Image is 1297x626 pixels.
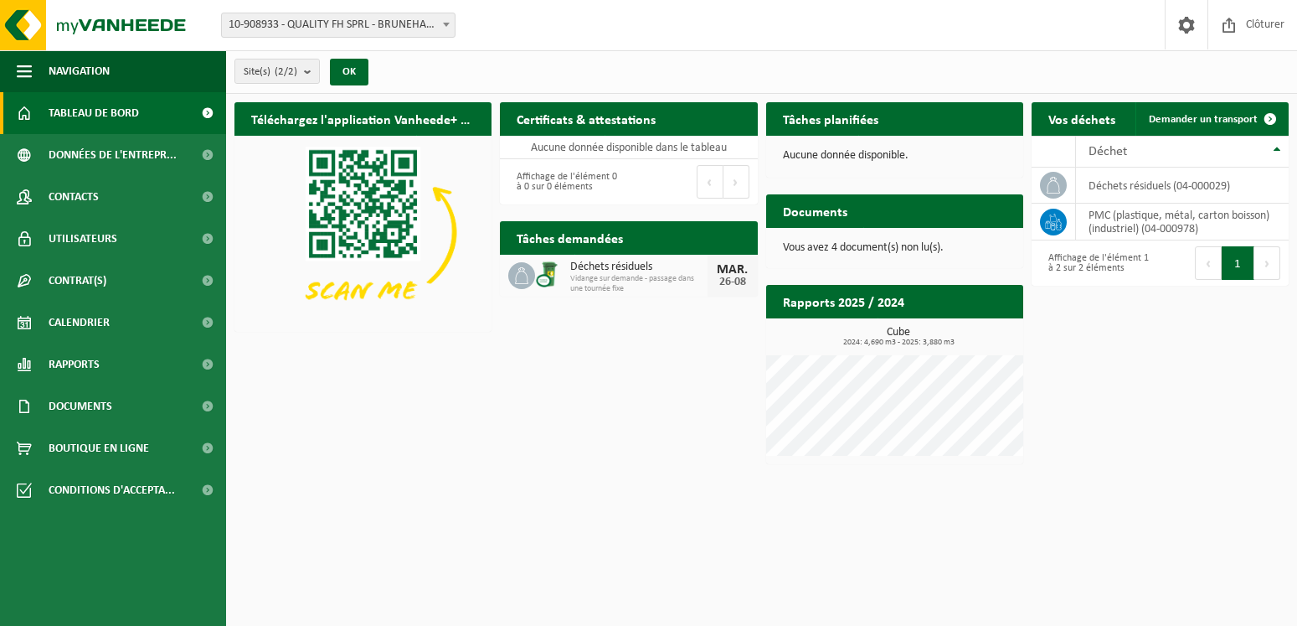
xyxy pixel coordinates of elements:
span: Données de l'entrepr... [49,134,177,176]
a: Demander un transport [1135,102,1287,136]
button: Next [1254,246,1280,280]
h2: Rapports 2025 / 2024 [766,285,921,318]
h2: Téléchargez l'application Vanheede+ maintenant! [234,102,492,135]
span: 2024: 4,690 m3 - 2025: 3,880 m3 [775,339,1023,347]
div: 26-08 [716,277,749,288]
span: Contrat(s) [49,260,106,302]
count: (2/2) [275,66,297,77]
div: Affichage de l'élément 0 à 0 sur 0 éléments [508,163,620,200]
h3: Cube [775,327,1023,347]
button: Previous [1195,246,1222,280]
button: 1 [1222,246,1254,280]
p: Aucune donnée disponible. [783,150,1006,162]
span: Déchets résiduels [570,261,707,274]
td: Aucune donnée disponible dans le tableau [500,136,757,159]
td: déchets résiduels (04-000029) [1076,168,1289,204]
button: Site(s)(2/2) [234,59,320,84]
img: Download de VHEPlus App [234,136,492,329]
td: PMC (plastique, métal, carton boisson) (industriel) (04-000978) [1076,204,1289,241]
h2: Vos déchets [1032,102,1132,135]
span: Vidange sur demande - passage dans une tournée fixe [570,274,707,294]
h2: Tâches planifiées [766,102,895,135]
h2: Documents [766,194,864,227]
img: WB-0240-CU [535,260,564,288]
span: Navigation [49,50,110,92]
span: Conditions d'accepta... [49,469,175,511]
span: Rapports [49,344,100,385]
span: Utilisateurs [49,218,117,260]
span: Documents [49,385,112,427]
p: Vous avez 4 document(s) non lu(s). [783,242,1006,254]
a: Consulter les rapports [878,318,1022,351]
span: Boutique en ligne [49,427,149,469]
span: Déchet [1089,145,1127,158]
span: Contacts [49,176,99,218]
h2: Tâches demandées [500,221,640,254]
button: Previous [697,165,723,199]
button: OK [330,59,368,85]
span: Calendrier [49,302,110,344]
h2: Certificats & attestations [500,102,672,135]
span: 10-908933 - QUALITY FH SPRL - BRUNEHAUT [221,13,455,38]
div: Affichage de l'élément 1 à 2 sur 2 éléments [1040,245,1152,282]
span: Demander un transport [1149,114,1258,125]
span: Tableau de bord [49,92,139,134]
span: 10-908933 - QUALITY FH SPRL - BRUNEHAUT [222,13,455,37]
span: Site(s) [244,59,297,85]
button: Next [723,165,749,199]
div: MAR. [716,263,749,277]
